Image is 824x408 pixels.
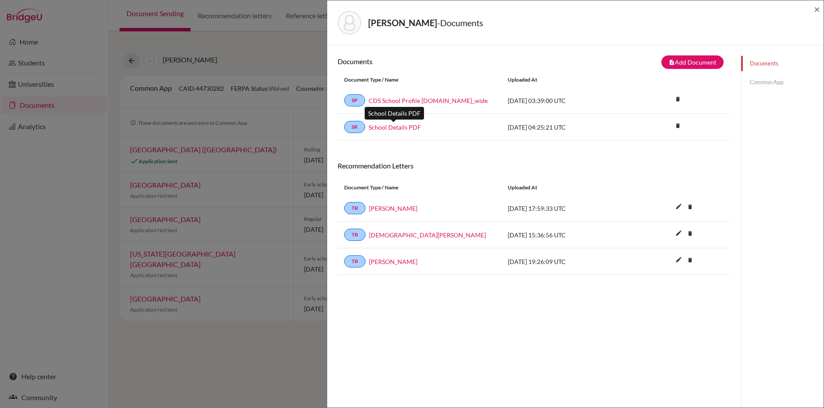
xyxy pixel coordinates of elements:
[508,205,566,212] span: [DATE] 17:59:33 UTC
[672,253,686,267] i: edit
[338,76,501,84] div: Document Type / Name
[338,161,730,170] h6: Recommendation Letters
[684,228,697,240] a: delete
[501,123,632,132] div: [DATE] 04:25:21 UTC
[344,94,365,106] a: SP
[672,199,686,213] i: edit
[501,184,632,192] div: Uploaded at
[501,96,632,105] div: [DATE] 03:39:00 UTC
[661,55,724,69] button: note_addAdd Document
[671,93,684,106] i: delete
[741,56,824,71] a: Documents
[369,257,417,266] a: [PERSON_NAME]
[814,4,820,14] button: Close
[368,17,437,28] strong: [PERSON_NAME]
[437,17,483,28] span: - Documents
[671,227,686,240] button: edit
[338,184,501,192] div: Document Type / Name
[671,94,684,106] a: delete
[672,226,686,240] i: edit
[741,75,824,90] a: Common App
[684,202,697,213] a: delete
[508,258,566,265] span: [DATE] 19:26:09 UTC
[671,120,684,132] a: delete
[671,254,686,267] button: edit
[684,254,697,267] i: delete
[344,202,366,214] a: TR
[684,255,697,267] a: delete
[369,204,417,213] a: [PERSON_NAME]
[369,96,488,105] a: CDS School Profile [DOMAIN_NAME]_wide
[671,119,684,132] i: delete
[501,76,632,84] div: Uploaded at
[508,231,566,239] span: [DATE] 15:36:56 UTC
[344,121,365,133] a: SR
[344,255,366,267] a: TR
[684,227,697,240] i: delete
[369,123,421,132] a: School Details PDF
[338,57,534,65] h6: Documents
[814,3,820,15] span: ×
[369,230,486,240] a: [DEMOGRAPHIC_DATA][PERSON_NAME]
[669,59,675,65] i: note_add
[344,229,366,241] a: TR
[684,200,697,213] i: delete
[671,201,686,214] button: edit
[365,107,424,120] div: School Details PDF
